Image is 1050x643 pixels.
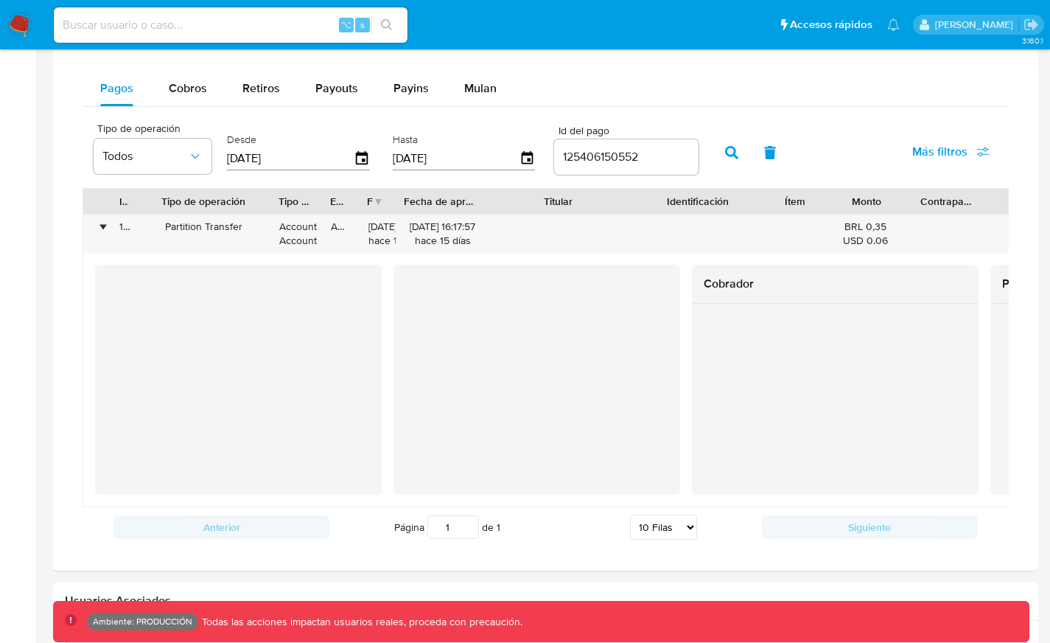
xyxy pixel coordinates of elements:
button: search-icon [371,15,402,35]
span: ⌥ [340,18,351,32]
a: Notificaciones [887,18,900,31]
a: Salir [1023,17,1039,32]
p: facundoagustin.borghi@mercadolibre.com [935,18,1018,32]
p: Todas las acciones impactan usuarios reales, proceda con precaución. [198,615,522,629]
span: Accesos rápidos [790,17,872,32]
span: s [360,18,365,32]
span: 3.160.1 [1022,35,1043,46]
p: Ambiente: PRODUCCIÓN [93,619,192,625]
input: Buscar usuario o caso... [54,15,407,35]
h2: Usuarios Asociados [65,594,1026,608]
